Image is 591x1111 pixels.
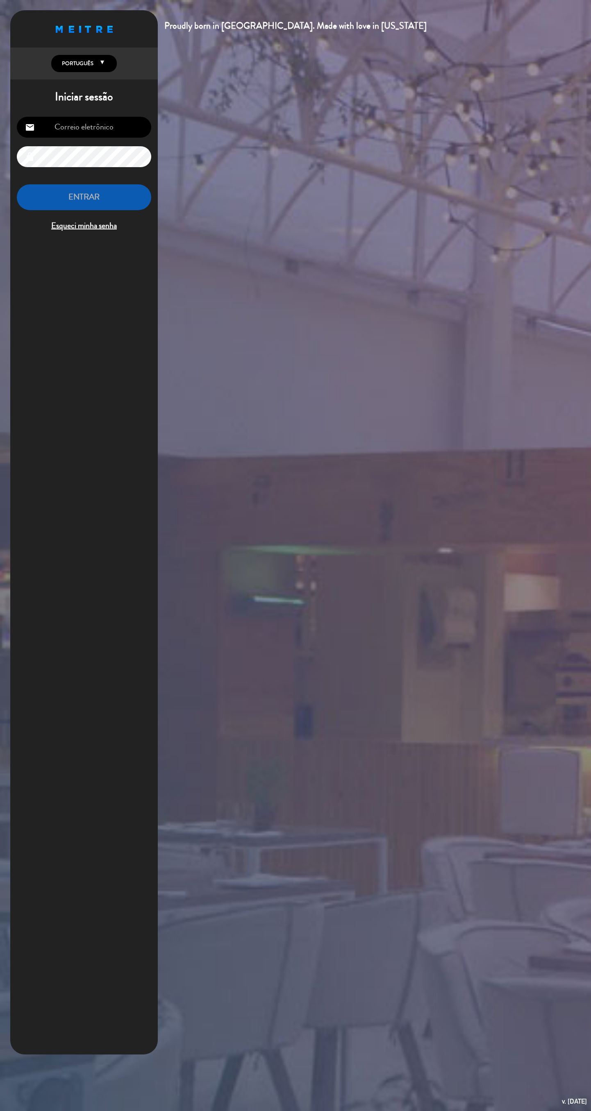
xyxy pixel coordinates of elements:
[17,117,151,138] input: Correio eletrônico
[17,219,151,233] span: Esqueci minha senha
[25,152,35,162] i: lock
[25,122,35,132] i: email
[17,184,151,210] button: ENTRAR
[60,59,93,68] span: Português
[10,90,158,104] h1: Iniciar sessão
[562,1096,587,1107] div: v. [DATE]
